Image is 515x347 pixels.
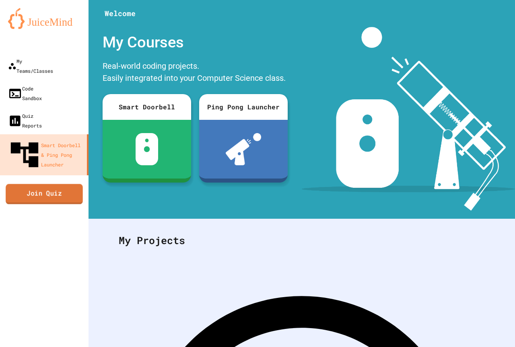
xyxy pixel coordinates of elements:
div: My Projects [111,225,493,256]
img: ppl-with-ball.png [226,133,262,165]
img: sdb-white.svg [136,133,159,165]
div: My Teams/Classes [8,56,53,76]
div: Ping Pong Launcher [199,94,288,120]
div: Code Sandbox [8,84,42,103]
div: My Courses [99,27,292,58]
div: Real-world coding projects. Easily integrated into your Computer Science class. [99,58,292,88]
div: Smart Doorbell [103,94,191,120]
div: Quiz Reports [8,111,42,130]
img: logo-orange.svg [8,8,80,29]
div: Smart Doorbell & Ping Pong Launcher [8,138,84,171]
img: banner-image-my-projects.png [302,27,515,211]
a: Join Quiz [6,184,83,204]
